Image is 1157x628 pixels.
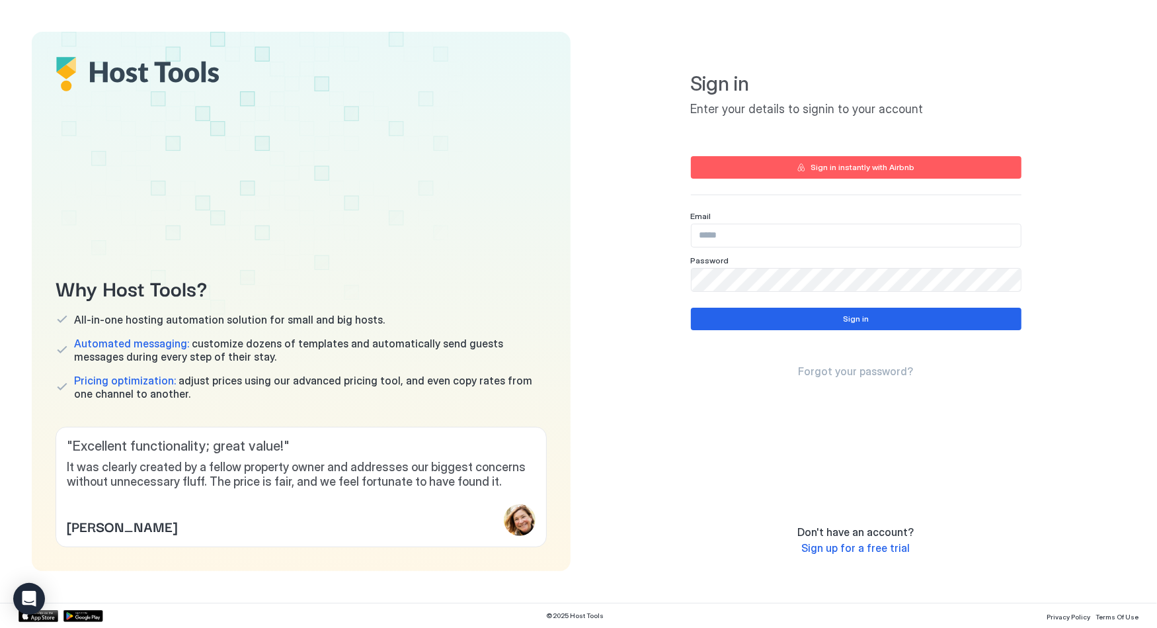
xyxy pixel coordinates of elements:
[74,313,385,326] span: All-in-one hosting automation solution for small and big hosts.
[691,211,711,221] span: Email
[691,156,1021,179] button: Sign in instantly with Airbnb
[1096,613,1138,621] span: Terms Of Use
[56,273,547,302] span: Why Host Tools?
[691,102,1021,117] span: Enter your details to signin to your account
[504,504,536,536] div: profile
[691,308,1021,330] button: Sign in
[811,161,914,173] div: Sign in instantly with Airbnb
[67,516,177,536] span: [PERSON_NAME]
[19,610,58,622] a: App Store
[691,255,729,265] span: Password
[74,337,547,363] span: customize dozens of templates and automatically send guests messages during every step of their s...
[1047,613,1090,621] span: Privacy Policy
[799,365,914,379] a: Forgot your password?
[802,541,910,555] a: Sign up for a free trial
[798,525,914,539] span: Don't have an account?
[74,374,176,387] span: Pricing optimization:
[692,224,1021,247] input: Input Field
[691,71,1021,97] span: Sign in
[1047,609,1090,623] a: Privacy Policy
[802,541,910,555] span: Sign up for a free trial
[67,438,536,455] span: " Excellent functionality; great value! "
[13,583,45,615] div: Open Intercom Messenger
[692,269,1021,291] input: Input Field
[1096,609,1138,623] a: Terms Of Use
[63,610,103,622] a: Google Play Store
[74,337,189,350] span: Automated messaging:
[67,460,536,490] span: It was clearly created by a fellow property owner and addresses our biggest concerns without unne...
[74,374,547,400] span: adjust prices using our advanced pricing tool, and even copy rates from one channel to another.
[546,611,604,620] span: © 2025 Host Tools
[843,313,869,325] div: Sign in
